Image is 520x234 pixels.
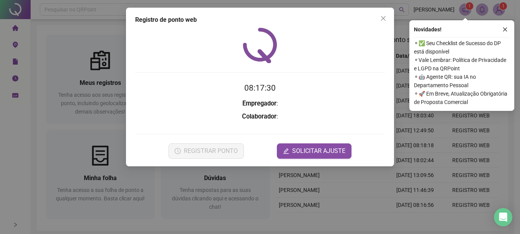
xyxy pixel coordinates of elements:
strong: Colaborador [242,113,276,120]
h3: : [135,99,385,109]
span: close [502,27,508,32]
span: close [380,15,386,21]
img: QRPoint [243,28,277,63]
strong: Empregador [242,100,276,107]
button: Close [377,12,389,24]
span: ⚬ 🚀 Em Breve, Atualização Obrigatória de Proposta Comercial [414,89,510,106]
span: edit [283,148,289,154]
button: editSOLICITAR AJUSTE [277,143,352,159]
h3: : [135,112,385,122]
div: Open Intercom Messenger [494,208,512,226]
span: ⚬ ✅ Seu Checklist de Sucesso do DP está disponível [414,39,510,56]
div: Registro de ponto web [135,15,385,24]
button: REGISTRAR PONTO [168,143,244,159]
span: ⚬ 🤖 Agente QR: sua IA no Departamento Pessoal [414,73,510,89]
time: 08:17:30 [244,83,276,93]
span: ⚬ Vale Lembrar: Política de Privacidade e LGPD na QRPoint [414,56,510,73]
span: Novidades ! [414,25,442,34]
span: SOLICITAR AJUSTE [292,146,345,156]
